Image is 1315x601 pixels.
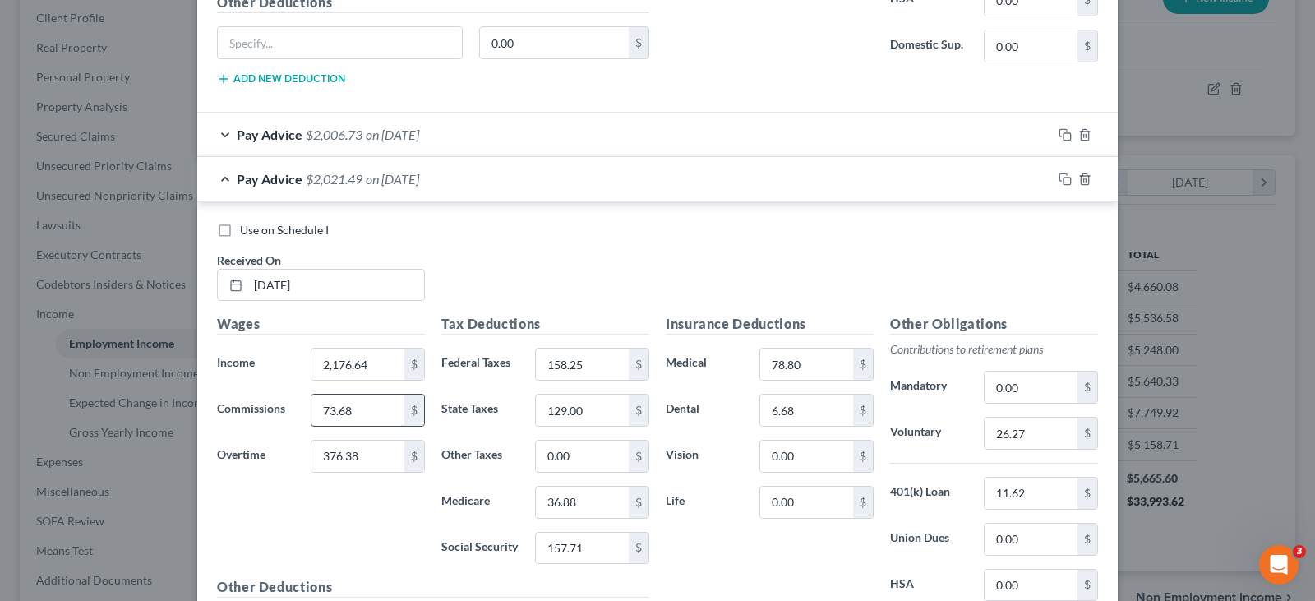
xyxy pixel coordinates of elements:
label: Commissions [209,394,302,427]
span: 3 [1293,545,1306,558]
button: Add new deduction [217,72,345,86]
p: Contributions to retirement plans [890,341,1098,358]
input: 0.00 [985,570,1077,601]
h5: Tax Deductions [441,314,649,335]
label: Domestic Sup. [882,30,976,62]
h5: Other Obligations [890,314,1098,335]
div: $ [1077,372,1097,403]
span: $2,006.73 [306,127,362,142]
input: 0.00 [536,487,629,518]
span: Pay Advice [237,171,302,187]
div: $ [853,395,873,426]
h5: Insurance Deductions [666,314,874,335]
span: on [DATE] [366,127,419,142]
label: Other Taxes [433,440,527,473]
input: 0.00 [985,418,1077,449]
input: 0.00 [985,372,1077,403]
input: 0.00 [536,395,629,426]
div: $ [404,395,424,426]
div: $ [1077,570,1097,601]
label: Medical [657,348,751,381]
span: Use on Schedule I [240,223,329,237]
div: $ [853,349,873,380]
div: $ [629,27,648,58]
input: 0.00 [536,349,629,380]
h5: Other Deductions [217,577,649,598]
input: MM/DD/YYYY [248,270,424,301]
input: 0.00 [480,27,630,58]
label: Medicare [433,486,527,519]
label: Social Security [433,532,527,565]
input: 0.00 [760,487,853,518]
span: Income [217,355,255,369]
div: $ [1077,418,1097,449]
input: Specify... [218,27,462,58]
input: 0.00 [311,349,404,380]
label: Federal Taxes [433,348,527,381]
input: 0.00 [760,349,853,380]
div: $ [629,487,648,518]
div: $ [629,395,648,426]
input: 0.00 [985,478,1077,509]
input: 0.00 [760,441,853,472]
div: $ [1077,30,1097,62]
span: Received On [217,253,281,267]
input: 0.00 [536,441,629,472]
div: $ [1077,524,1097,555]
div: $ [629,349,648,380]
label: Union Dues [882,523,976,556]
div: $ [404,349,424,380]
input: 0.00 [760,395,853,426]
label: Voluntary [882,417,976,450]
input: 0.00 [536,533,629,564]
label: 401(k) Loan [882,477,976,510]
input: 0.00 [311,441,404,472]
div: $ [629,441,648,472]
iframe: Intercom live chat [1259,545,1299,585]
input: 0.00 [985,30,1077,62]
span: on [DATE] [366,171,419,187]
h5: Wages [217,314,425,335]
label: Dental [657,394,751,427]
span: Pay Advice [237,127,302,142]
div: $ [853,441,873,472]
div: $ [404,441,424,472]
label: Overtime [209,440,302,473]
label: Mandatory [882,371,976,404]
label: Vision [657,440,751,473]
span: $2,021.49 [306,171,362,187]
div: $ [629,533,648,564]
div: $ [1077,478,1097,509]
label: Life [657,486,751,519]
input: 0.00 [985,524,1077,555]
label: State Taxes [433,394,527,427]
div: $ [853,487,873,518]
input: 0.00 [311,395,404,426]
